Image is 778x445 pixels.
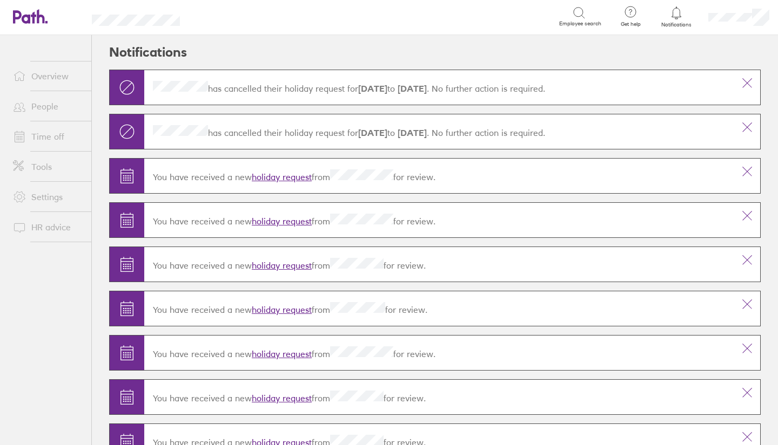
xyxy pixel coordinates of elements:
[358,127,387,138] strong: [DATE]
[358,127,427,138] span: to
[252,348,312,359] a: holiday request
[252,260,312,271] a: holiday request
[358,83,427,94] span: to
[153,214,726,227] p: You have received a new from for review.
[4,186,91,208] a: Settings
[252,216,312,227] a: holiday request
[659,5,694,28] a: Notifications
[613,21,648,28] span: Get help
[4,65,91,87] a: Overview
[659,22,694,28] span: Notifications
[252,393,312,403] a: holiday request
[4,126,91,147] a: Time off
[358,83,387,94] strong: [DATE]
[252,172,312,182] a: holiday request
[153,169,726,182] p: You have received a new from for review.
[153,125,726,138] p: has cancelled their holiday request for . No further action is required.
[4,216,91,238] a: HR advice
[4,95,91,117] a: People
[395,83,427,94] strong: [DATE]
[153,81,726,94] p: has cancelled their holiday request for . No further action is required.
[153,302,726,315] p: You have received a new from for review.
[153,391,726,403] p: You have received a new from for review.
[109,35,187,70] h2: Notifications
[209,11,237,21] div: Search
[4,156,91,177] a: Tools
[395,127,427,138] strong: [DATE]
[153,346,726,359] p: You have received a new from for review.
[559,20,601,27] span: Employee search
[252,304,312,315] a: holiday request
[153,258,726,271] p: You have received a new from for review.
